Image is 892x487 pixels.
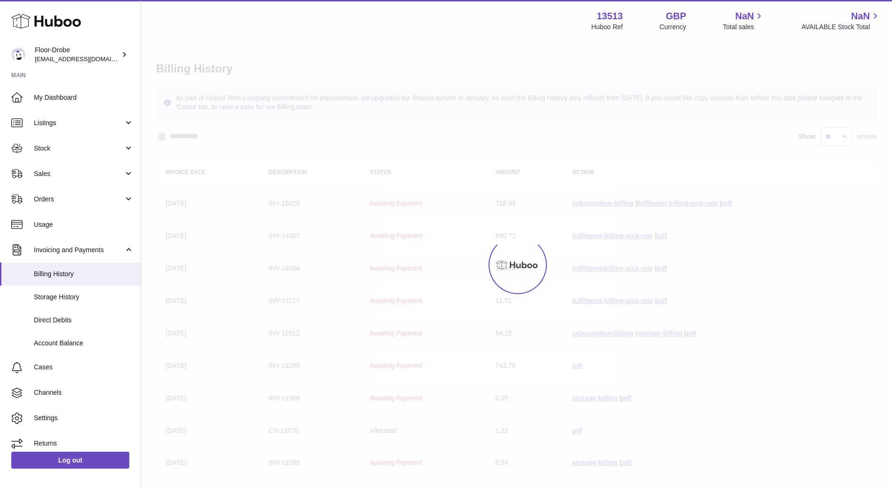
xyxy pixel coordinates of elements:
[34,220,134,229] span: Usage
[34,339,134,348] span: Account Balance
[34,195,124,204] span: Orders
[34,270,134,279] span: Billing History
[801,23,881,32] span: AVAILABLE Stock Total
[34,246,124,255] span: Invoicing and Payments
[35,55,138,63] span: [EMAIL_ADDRESS][DOMAIN_NAME]
[11,48,25,62] img: jthurling@live.com
[34,439,134,448] span: Returns
[801,10,881,32] a: NaN AVAILABLE Stock Total
[34,293,134,302] span: Storage History
[592,23,623,32] div: Huboo Ref
[34,144,124,153] span: Stock
[35,46,119,64] div: Floor-Drobe
[34,93,134,102] span: My Dashboard
[34,169,124,178] span: Sales
[851,10,870,23] span: NaN
[34,414,134,423] span: Settings
[666,10,686,23] strong: GBP
[660,23,687,32] div: Currency
[735,10,754,23] span: NaN
[34,363,134,372] span: Cases
[34,119,124,128] span: Listings
[11,452,129,469] a: Log out
[723,10,765,32] a: NaN Total sales
[34,316,134,325] span: Direct Debits
[34,388,134,397] span: Channels
[597,10,623,23] strong: 13513
[723,23,765,32] span: Total sales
